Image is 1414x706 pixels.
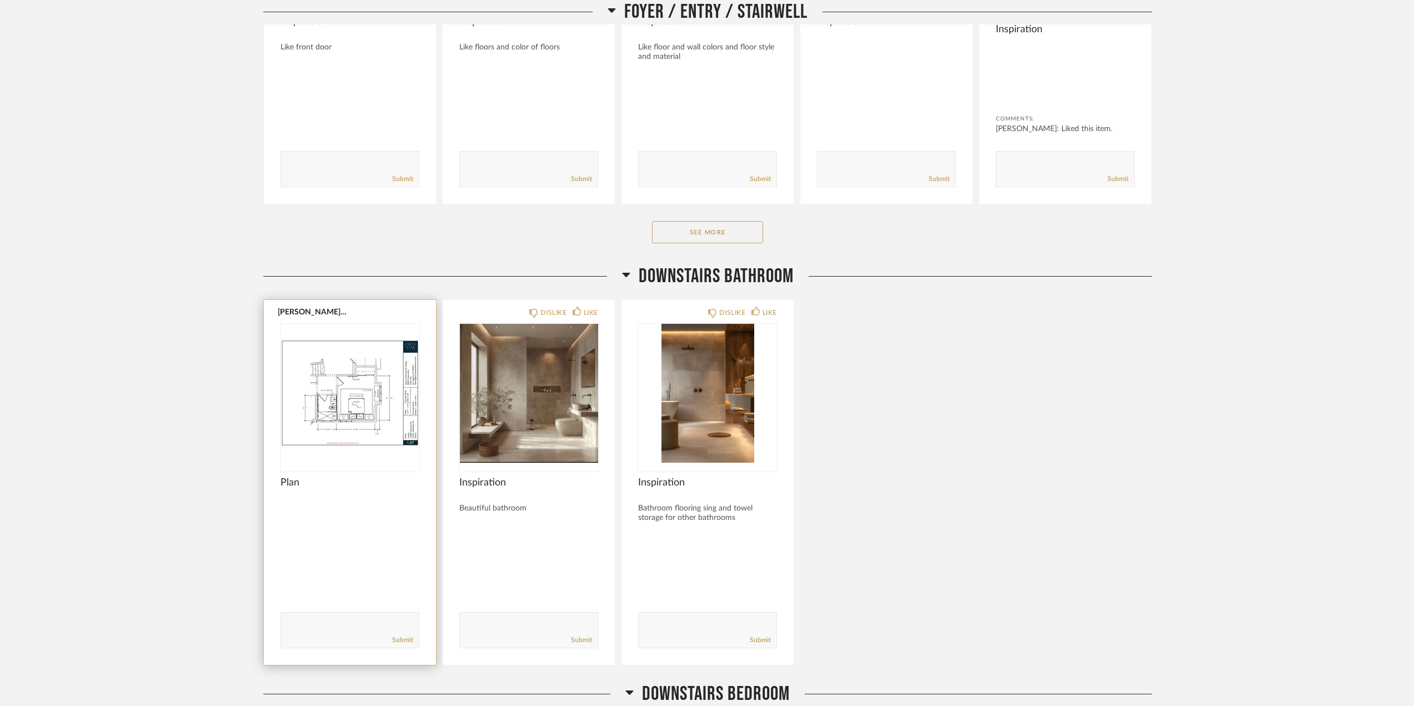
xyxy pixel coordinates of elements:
div: Like floors and color of floors [459,43,598,52]
div: LIKE [584,307,598,318]
a: Submit [750,635,771,645]
a: Submit [1107,174,1129,184]
div: [PERSON_NAME]: Liked this item. [996,123,1135,134]
a: Submit [929,174,950,184]
button: See More [652,221,763,243]
span: Plan [280,477,419,489]
div: Beautiful bathroom [459,504,598,513]
div: DISLIKE [540,307,566,318]
img: undefined [638,324,777,463]
a: Submit [392,635,413,645]
a: Submit [571,174,592,184]
span: Downstairs Bathroom [639,264,794,288]
span: Inspiration [996,23,1135,36]
a: Submit [750,174,771,184]
a: Submit [571,635,592,645]
div: 0 [280,324,419,463]
div: 0 [459,324,598,463]
span: Inspiration [459,477,598,489]
a: Submit [392,174,413,184]
div: DISLIKE [719,307,745,318]
div: Bathroom flooring sing and towel storage for other bathrooms [638,504,777,523]
span: Inspiration [638,477,777,489]
img: undefined [459,324,598,463]
div: LIKE [763,307,777,318]
span: Downstairs Bedroom [642,682,790,706]
button: [PERSON_NAME] Residence 7.pdf [278,307,347,316]
div: 0 [638,324,777,463]
div: Comments: [996,113,1135,124]
div: Like floor and wall colors and floor style and material [638,43,777,62]
img: undefined [280,324,419,463]
div: Like front door [280,43,419,52]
